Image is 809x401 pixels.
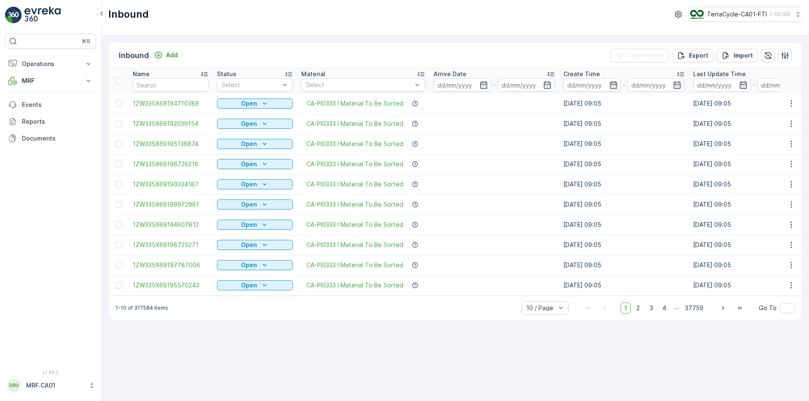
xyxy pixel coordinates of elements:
[241,241,257,249] p: Open
[133,78,209,92] input: Search
[306,241,403,249] a: CA-PI0333 I Material To Be Sorted
[759,304,777,312] span: Go To
[217,98,293,109] button: Open
[241,160,257,168] p: Open
[217,119,293,129] button: Open
[217,70,236,78] p: Status
[563,70,600,78] p: Create Time
[559,93,689,114] td: [DATE] 09:05
[306,200,403,209] a: CA-PI0333 I Material To Be Sorted
[306,180,403,189] a: CA-PI0333 I Material To Be Sorted
[5,377,96,394] button: MMMRF.CA01
[306,160,403,168] a: CA-PI0333 I Material To Be Sorted
[133,160,209,168] a: 1ZW335X69196726216
[674,303,679,313] p: ...
[559,255,689,275] td: [DATE] 09:05
[559,275,689,295] td: [DATE] 09:05
[306,99,403,108] span: CA-PI0333 I Material To Be Sorted
[498,78,555,92] input: dd/mm/yyyy
[627,78,685,92] input: dd/mm/yyyy
[241,281,257,289] p: Open
[115,181,122,188] div: Toggle Row Selected
[559,194,689,215] td: [DATE] 09:05
[5,7,22,24] img: logo
[133,180,209,189] span: 1ZW335X69190334187
[26,381,84,390] p: MRF.CA01
[151,50,181,60] button: Add
[434,70,466,78] p: Arrive Date
[632,303,644,313] span: 2
[753,80,755,90] p: -
[690,7,802,22] button: TerraCycle-CA01-FTI(-05:00)
[115,242,122,248] div: Toggle Row Selected
[108,8,149,21] p: Inbound
[133,200,209,209] a: 1ZW335X69199972981
[119,50,149,61] p: Inbound
[133,140,209,148] span: 1ZW335X69195136874
[133,220,209,229] a: 1ZW335X69194607812
[133,281,209,289] a: 1ZW335X69195570243
[5,56,96,72] button: Operations
[646,303,657,313] span: 3
[7,379,21,392] div: MM
[241,220,257,229] p: Open
[659,303,670,313] span: 4
[217,139,293,149] button: Open
[5,72,96,89] button: MRF
[22,134,93,143] p: Documents
[217,199,293,210] button: Open
[133,99,209,108] a: 1ZW335X69194710389
[559,114,689,134] td: [DATE] 09:05
[241,200,257,209] p: Open
[306,81,412,89] p: Select
[115,120,122,127] div: Toggle Row Selected
[672,49,713,62] button: Export
[306,220,403,229] span: CA-PI0333 I Material To Be Sorted
[115,221,122,228] div: Toggle Row Selected
[115,201,122,208] div: Toggle Row Selected
[133,261,209,269] a: 1ZW335X69197787006
[434,78,491,92] input: dd/mm/yyyy
[301,70,325,78] p: Material
[559,235,689,255] td: [DATE] 09:05
[133,120,209,128] a: 1ZW335X69192039154
[559,215,689,235] td: [DATE] 09:05
[217,280,293,290] button: Open
[22,117,93,126] p: Reports
[306,120,403,128] span: CA-PI0333 I Material To Be Sorted
[115,100,122,107] div: Toggle Row Selected
[22,60,79,68] p: Operations
[623,80,626,90] p: -
[115,161,122,167] div: Toggle Row Selected
[82,38,90,45] p: ⌘B
[707,10,767,19] p: TerraCycle-CA01-FTI
[559,154,689,174] td: [DATE] 09:05
[217,159,293,169] button: Open
[5,113,96,130] a: Reports
[5,370,96,375] span: v 1.49.2
[693,70,746,78] p: Last Update Time
[222,81,280,89] p: Select
[217,240,293,250] button: Open
[133,241,209,249] a: 1ZW335X69196725271
[241,99,257,108] p: Open
[217,260,293,270] button: Open
[559,174,689,194] td: [DATE] 09:05
[306,140,403,148] a: CA-PI0333 I Material To Be Sorted
[693,78,751,92] input: dd/mm/yyyy
[24,7,61,24] img: logo_light-DOdMpM7g.png
[133,70,150,78] p: Name
[115,282,122,289] div: Toggle Row Selected
[217,179,293,189] button: Open
[306,261,403,269] span: CA-PI0333 I Material To Be Sorted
